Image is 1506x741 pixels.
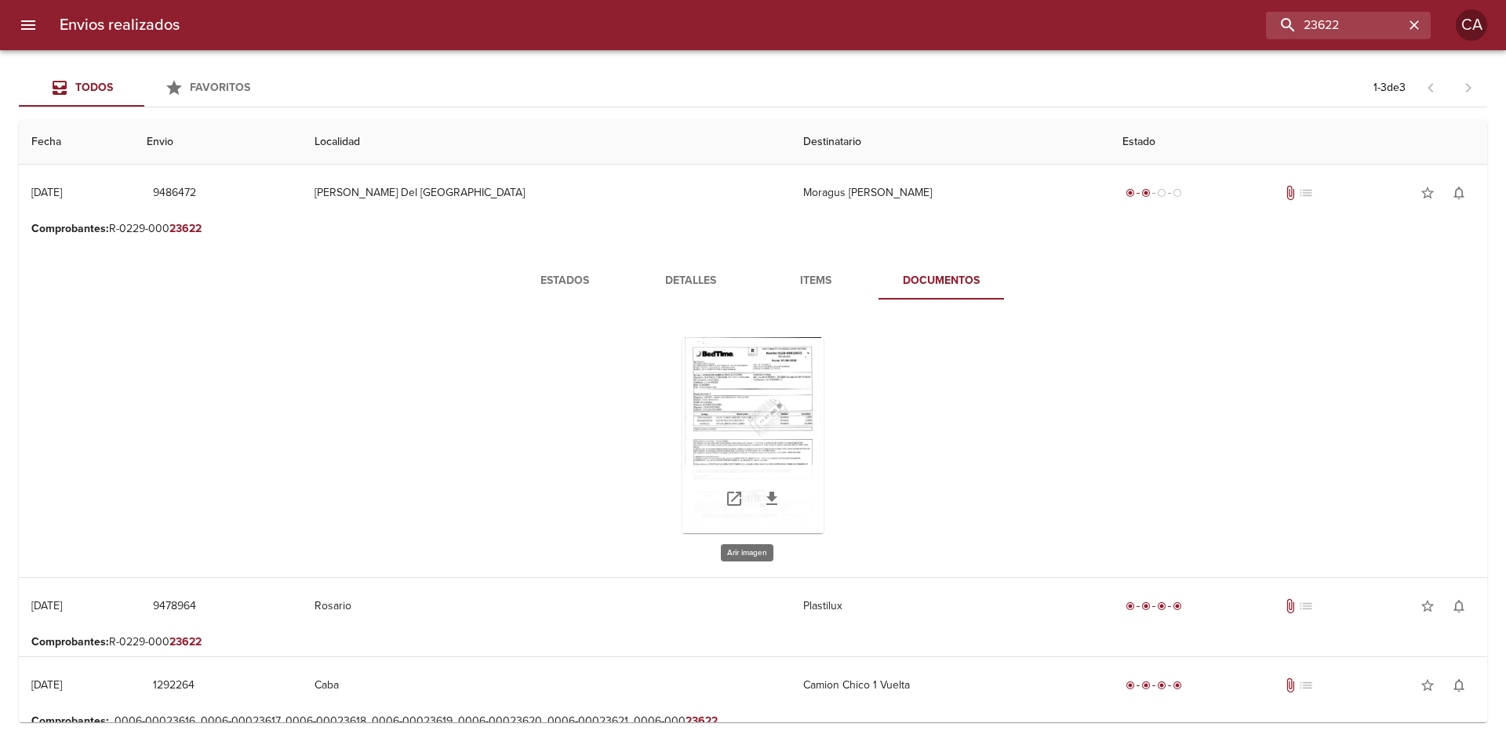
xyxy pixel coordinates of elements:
[715,480,753,518] a: Abrir
[686,714,718,728] em: 23622
[1456,9,1487,41] div: CA
[1451,185,1467,201] span: notifications_none
[31,634,1475,650] p: R-0229-000
[1126,681,1135,690] span: radio_button_checked
[1443,670,1475,701] button: Activar notificaciones
[1450,69,1487,107] span: Pagina siguiente
[1420,677,1435,693] span: star_border
[31,714,1475,729] p: , 0006-00023616, 0006-00023617, 0006-00023618, 0006-00023619, 0006-00023620, 0006-00023621, 0006-000
[1141,601,1151,611] span: radio_button_checked
[1412,590,1443,622] button: Agregar a favoritos
[1141,188,1151,198] span: radio_button_checked
[1157,188,1166,198] span: radio_button_unchecked
[1110,120,1487,165] th: Estado
[1173,188,1182,198] span: radio_button_unchecked
[1173,601,1182,611] span: radio_button_checked
[1451,598,1467,614] span: notifications_none
[1298,185,1314,201] span: No tiene pedido asociado
[1443,177,1475,209] button: Activar notificaciones
[1266,12,1404,39] input: buscar
[791,120,1109,165] th: Destinatario
[791,165,1109,221] td: Moragus [PERSON_NAME]
[153,183,196,203] span: 9486472
[9,6,47,44] button: menu
[1126,601,1135,611] span: radio_button_checked
[1412,79,1450,95] span: Pagina anterior
[75,81,113,94] span: Todos
[762,271,869,291] span: Items
[153,597,196,616] span: 9478964
[302,165,791,221] td: [PERSON_NAME] Del [GEOGRAPHIC_DATA]
[1122,185,1185,201] div: Despachado
[1282,185,1298,201] span: Tiene documentos adjuntos
[1173,681,1182,690] span: radio_button_checked
[31,221,1475,237] p: R-0229-000
[19,120,1487,736] table: Tabla de envíos del cliente
[31,222,109,235] b: Comprobantes :
[147,671,201,700] button: 1292264
[753,480,791,518] a: Descargar
[502,262,1004,300] div: Tabs detalle de guia
[1282,677,1298,693] span: Tiene documentos adjuntos
[791,578,1109,634] td: Plastilux
[302,657,791,714] td: Caba
[1141,681,1151,690] span: radio_button_checked
[1420,598,1435,614] span: star_border
[190,81,250,94] span: Favoritos
[302,120,791,165] th: Localidad
[31,186,62,199] div: [DATE]
[1412,177,1443,209] button: Agregar a favoritos
[791,657,1109,714] td: Camion Chico 1 Vuelta
[1157,681,1166,690] span: radio_button_checked
[637,271,744,291] span: Detalles
[1373,80,1406,96] p: 1 - 3 de 3
[1451,677,1467,693] span: notifications_none
[169,635,202,648] em: 23622
[31,635,109,648] b: Comprobantes :
[60,13,180,38] h6: Envios realizados
[147,592,202,621] button: 9478964
[1443,590,1475,622] button: Activar notificaciones
[31,599,62,612] div: [DATE]
[31,714,109,728] b: Comprobantes :
[19,69,270,107] div: Tabs Envios
[1412,670,1443,701] button: Agregar a favoritos
[147,179,202,208] button: 9486472
[302,578,791,634] td: Rosario
[888,271,995,291] span: Documentos
[1122,598,1185,614] div: Entregado
[1122,677,1185,693] div: Entregado
[1298,598,1314,614] span: No tiene pedido asociado
[1298,677,1314,693] span: No tiene pedido asociado
[1420,185,1435,201] span: star_border
[19,120,134,165] th: Fecha
[169,222,202,235] em: 23622
[1126,188,1135,198] span: radio_button_checked
[1157,601,1166,611] span: radio_button_checked
[153,676,195,696] span: 1292264
[511,271,618,291] span: Estados
[1282,598,1298,614] span: Tiene documentos adjuntos
[134,120,302,165] th: Envio
[31,678,62,692] div: [DATE]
